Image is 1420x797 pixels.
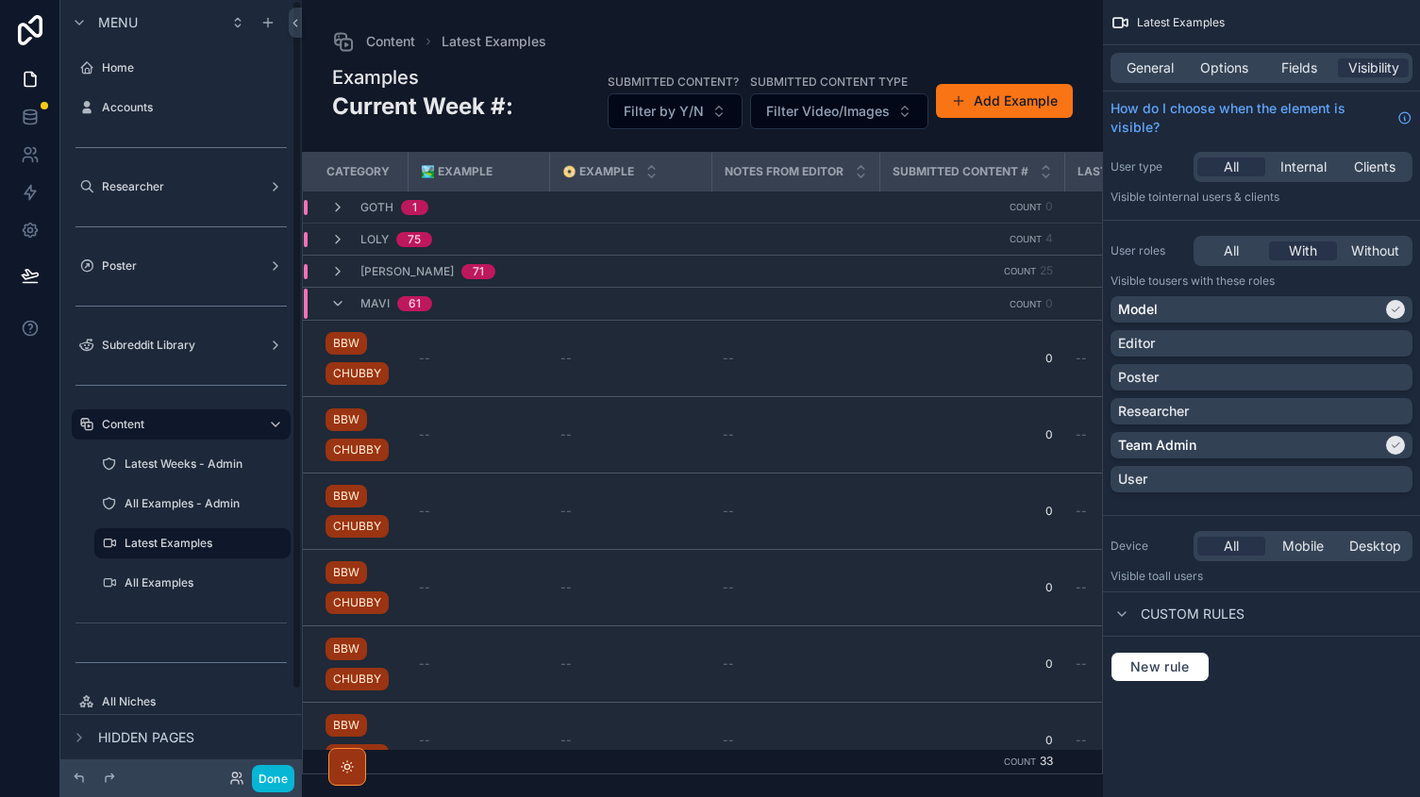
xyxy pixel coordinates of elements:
a: Home [72,53,291,83]
span: Internal [1280,158,1327,176]
span: 📀 EXAMPLE [562,164,634,179]
a: Subreddit Library [72,330,291,360]
span: Fields [1281,58,1317,77]
span: With [1289,241,1317,260]
span: Last Examples Uploaded On [1078,164,1258,179]
span: 33 [1040,754,1053,768]
span: Latest Examples [1137,15,1225,30]
p: Visible to [1111,274,1412,289]
span: General [1127,58,1174,77]
a: Latest Examples [94,528,291,558]
label: All Niches [102,694,287,709]
span: all users [1159,569,1203,583]
span: 25 [1040,263,1053,277]
span: Mobile [1282,537,1324,556]
span: [PERSON_NAME] [360,264,454,279]
a: Poster [72,251,291,281]
a: All Niches [72,687,291,717]
p: Researcher [1118,402,1189,421]
a: Accounts [72,92,291,123]
p: Visible to [1111,190,1412,205]
small: Count [1004,266,1036,276]
label: All Examples [125,575,287,590]
span: Menu [98,13,138,32]
span: Submitted Content # [893,164,1028,179]
span: CATEGORY [326,164,390,179]
a: All Examples - Admin [94,489,291,519]
span: All [1224,537,1239,556]
small: Count [1004,756,1036,767]
span: Goth [360,200,393,215]
label: Latest Weeks - Admin [125,457,287,472]
label: Device [1111,539,1186,554]
span: 0 [1045,199,1053,213]
button: Done [252,765,294,792]
a: All Examples [94,568,291,598]
span: How do I choose when the element is visible? [1111,99,1390,137]
a: How do I choose when the element is visible? [1111,99,1412,137]
span: 🏞️ EXAMPLE [421,164,493,179]
span: Loly [360,232,389,247]
p: Model [1118,300,1158,319]
span: Options [1200,58,1248,77]
span: Visibility [1348,58,1399,77]
label: Subreddit Library [102,338,260,353]
span: Desktop [1349,537,1401,556]
span: Hidden pages [98,728,194,747]
p: Team Admin [1118,436,1196,455]
p: Visible to [1111,569,1412,584]
a: Content [72,409,291,440]
span: All [1224,158,1239,176]
span: Clients [1354,158,1395,176]
label: Accounts [102,100,287,115]
span: All [1224,241,1239,260]
span: 0 [1045,296,1053,310]
label: User roles [1111,243,1186,258]
p: Poster [1118,368,1159,387]
label: Latest Examples [125,536,279,551]
span: Notes From Editor [725,164,844,179]
p: User [1118,470,1147,489]
small: Count [1010,202,1042,212]
label: All Examples - Admin [125,496,287,511]
label: Home [102,60,287,75]
a: Latest Weeks - Admin [94,449,291,479]
span: Without [1351,241,1399,260]
div: 61 [409,296,421,311]
p: Editor [1118,334,1155,353]
small: Count [1010,234,1042,244]
label: Content [102,417,253,432]
div: 1 [412,200,417,215]
span: 4 [1045,231,1053,245]
button: New rule [1111,652,1210,682]
div: 71 [473,264,484,279]
label: Researcher [102,179,260,194]
span: New rule [1123,658,1197,675]
label: Poster [102,258,260,274]
span: Users with these roles [1159,274,1275,288]
label: User type [1111,159,1186,174]
div: 75 [408,232,421,247]
a: Researcher [72,172,291,202]
span: Custom rules [1141,605,1245,623]
small: Count [1010,299,1042,309]
span: Mavi [360,296,390,311]
span: Internal users & clients [1159,190,1279,204]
